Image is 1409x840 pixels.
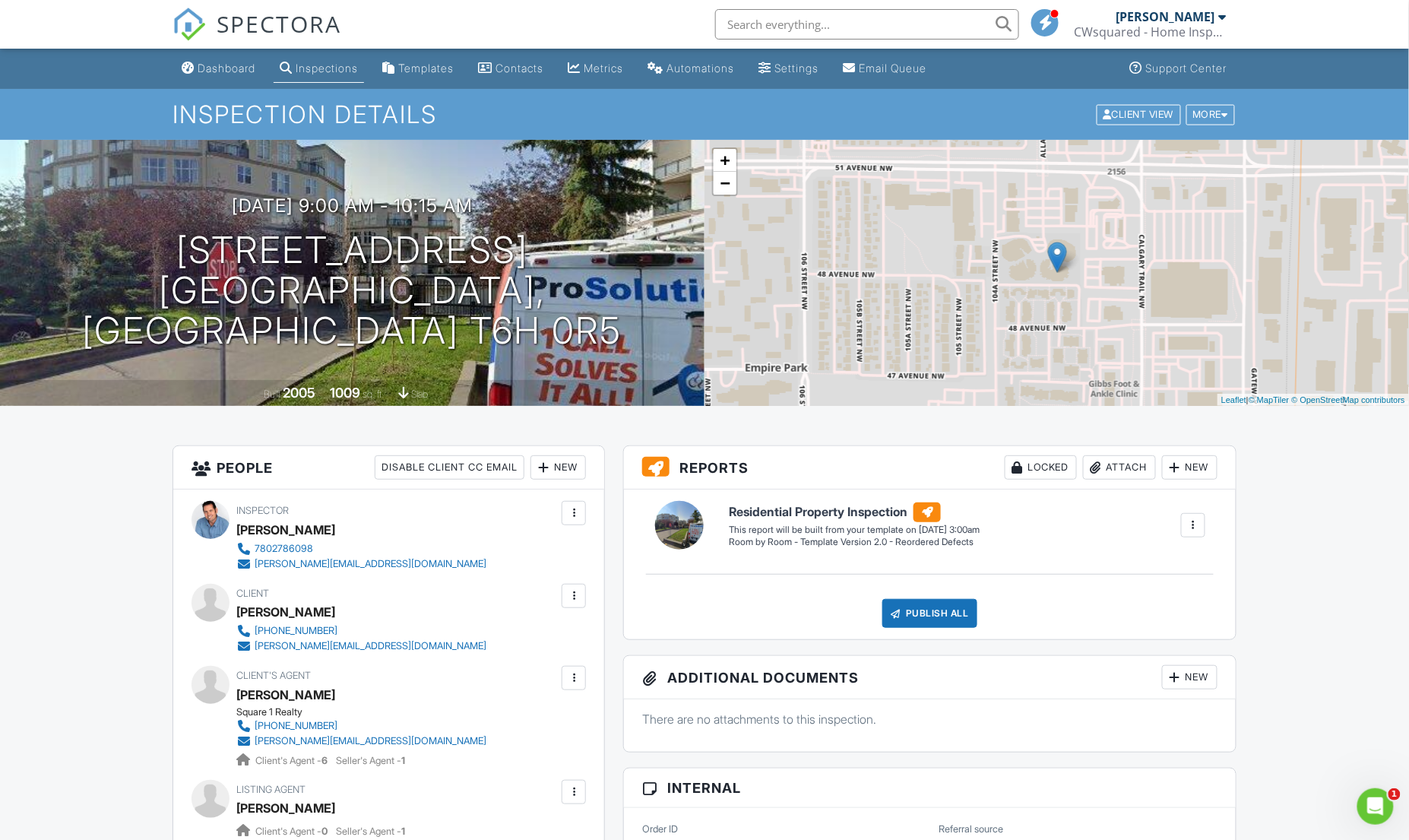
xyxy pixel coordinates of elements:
[401,755,405,766] strong: 1
[859,62,926,74] div: Email Queue
[939,823,1004,836] label: Referral source
[274,55,364,83] a: Inspections
[236,797,335,819] a: [PERSON_NAME]
[236,670,311,681] span: Client's Agent
[255,735,486,747] div: [PERSON_NAME][EMAIL_ADDRESS][DOMAIN_NAME]
[173,21,341,52] a: SPECTORA
[255,640,486,652] div: [PERSON_NAME][EMAIL_ADDRESS][DOMAIN_NAME]
[236,718,486,734] a: [PHONE_NUMBER]
[624,656,1236,699] h3: Additional Documents
[173,446,604,490] h3: People
[1292,395,1405,404] a: © OpenStreetMap contributors
[255,826,330,837] span: Client's Agent -
[363,388,385,400] span: sq. ft.
[255,625,337,637] div: [PHONE_NUMBER]
[641,55,740,83] a: Automations (Basic)
[1095,108,1185,119] a: Client View
[1005,455,1077,480] div: Locked
[236,518,335,541] div: [PERSON_NAME]
[729,536,980,549] div: Room by Room - Template Version 2.0 - Reordered Defects
[667,62,734,74] div: Automations
[283,385,316,401] div: 2005
[255,558,486,570] div: [PERSON_NAME][EMAIL_ADDRESS][DOMAIN_NAME]
[584,62,623,74] div: Metrics
[562,55,629,83] a: Metrics
[774,62,818,74] div: Settings
[715,9,1019,40] input: Search everything...
[236,601,335,623] div: [PERSON_NAME]
[1162,455,1217,480] div: New
[264,388,281,400] span: Built
[236,556,486,572] a: [PERSON_NAME][EMAIL_ADDRESS][DOMAIN_NAME]
[624,446,1236,490] h3: Reports
[198,62,255,74] div: Dashboard
[236,639,486,654] a: [PERSON_NAME][EMAIL_ADDRESS][DOMAIN_NAME]
[1217,394,1409,407] div: |
[336,826,405,837] span: Seller's Agent -
[472,55,549,83] a: Contacts
[752,55,825,83] a: Settings
[217,8,341,40] span: SPECTORA
[255,720,337,732] div: [PHONE_NUMBER]
[1083,455,1156,480] div: Attach
[530,455,586,480] div: New
[255,755,330,766] span: Client's Agent -
[642,823,678,836] label: Order ID
[729,524,980,536] div: This report will be built from your template on [DATE] 3:00am
[375,455,524,480] div: Disable Client CC Email
[232,195,473,216] h3: [DATE] 9:00 am - 10:15 am
[642,711,1217,727] p: There are no attachments to this inspection.
[296,62,358,74] div: Inspections
[729,502,980,522] h6: Residential Property Inspection
[496,62,543,74] div: Contacts
[837,55,932,83] a: Email Queue
[398,62,454,74] div: Templates
[173,8,206,41] img: The Best Home Inspection Software - Spectora
[882,599,977,628] div: Publish All
[714,172,736,195] a: Zoom out
[24,230,680,350] h1: [STREET_ADDRESS] [GEOGRAPHIC_DATA], [GEOGRAPHIC_DATA] T6H 0R5
[714,149,736,172] a: Zoom in
[1097,104,1181,125] div: Client View
[1116,9,1215,24] div: [PERSON_NAME]
[1162,665,1217,689] div: New
[1075,24,1227,40] div: CWsquared - Home Inspections
[236,706,499,718] div: Square 1 Realty
[336,755,405,766] span: Seller's Agent -
[1388,788,1401,800] span: 1
[1124,55,1233,83] a: Support Center
[401,826,405,837] strong: 1
[1249,395,1290,404] a: © MapTiler
[1221,395,1246,404] a: Leaflet
[236,734,486,749] a: [PERSON_NAME][EMAIL_ADDRESS][DOMAIN_NAME]
[255,543,313,555] div: 7802786098
[1357,788,1394,825] iframe: Intercom live chat
[236,623,486,639] a: [PHONE_NUMBER]
[321,755,328,766] strong: 6
[173,101,1236,128] h1: Inspection Details
[1146,62,1227,74] div: Support Center
[624,769,1236,808] h3: Internal
[331,385,361,401] div: 1009
[236,683,335,706] a: [PERSON_NAME]
[236,505,289,516] span: Inspector
[236,784,306,795] span: Listing Agent
[1186,104,1236,125] div: More
[412,388,429,400] span: slab
[321,826,328,837] strong: 0
[176,55,261,83] a: Dashboard
[236,541,486,556] a: 7802786098
[236,588,269,599] span: Client
[376,55,460,83] a: Templates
